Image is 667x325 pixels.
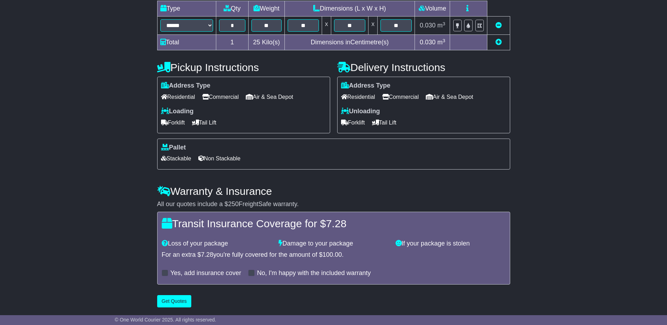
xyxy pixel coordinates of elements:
div: Damage to your package [275,240,392,248]
span: Commercial [382,91,419,102]
h4: Pickup Instructions [157,62,330,73]
td: Kilo(s) [249,35,285,50]
span: Non Stackable [198,153,240,164]
span: © One World Courier 2025. All rights reserved. [115,317,216,323]
span: Forklift [341,117,365,128]
label: No, I'm happy with the included warranty [257,269,371,277]
label: Address Type [341,82,391,90]
td: 1 [216,35,249,50]
span: 250 [228,200,239,208]
span: 25 [253,39,260,46]
span: Residential [161,91,195,102]
span: Residential [341,91,375,102]
span: Commercial [202,91,239,102]
label: Loading [161,108,194,115]
td: Dimensions (L x W x H) [284,1,415,17]
h4: Delivery Instructions [337,62,510,73]
label: Address Type [161,82,211,90]
a: Remove this item [495,22,502,29]
span: 100.00 [322,251,342,258]
label: Yes, add insurance cover [171,269,241,277]
td: Type [157,1,216,17]
span: Stackable [161,153,191,164]
td: Dimensions in Centimetre(s) [284,35,415,50]
span: 0.030 [420,39,436,46]
div: All our quotes include a $ FreightSafe warranty. [157,200,510,208]
h4: Warranty & Insurance [157,185,510,197]
span: m [437,22,445,29]
label: Unloading [341,108,380,115]
button: Get Quotes [157,295,192,307]
td: x [322,17,331,35]
span: 0.030 [420,22,436,29]
span: Air & Sea Depot [426,91,473,102]
td: Volume [415,1,450,17]
span: Forklift [161,117,185,128]
div: Loss of your package [158,240,275,248]
td: Qty [216,1,249,17]
div: For an extra $ you're fully covered for the amount of $ . [162,251,506,259]
td: Weight [249,1,285,17]
sup: 3 [443,38,445,43]
sup: 3 [443,21,445,26]
h4: Transit Insurance Coverage for $ [162,218,506,229]
a: Add new item [495,39,502,46]
td: Total [157,35,216,50]
label: Pallet [161,144,186,152]
span: m [437,39,445,46]
span: Tail Lift [192,117,217,128]
span: Air & Sea Depot [246,91,293,102]
td: x [368,17,378,35]
div: If your package is stolen [392,240,509,248]
span: Tail Lift [372,117,397,128]
span: 7.28 [201,251,213,258]
span: 7.28 [326,218,346,229]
